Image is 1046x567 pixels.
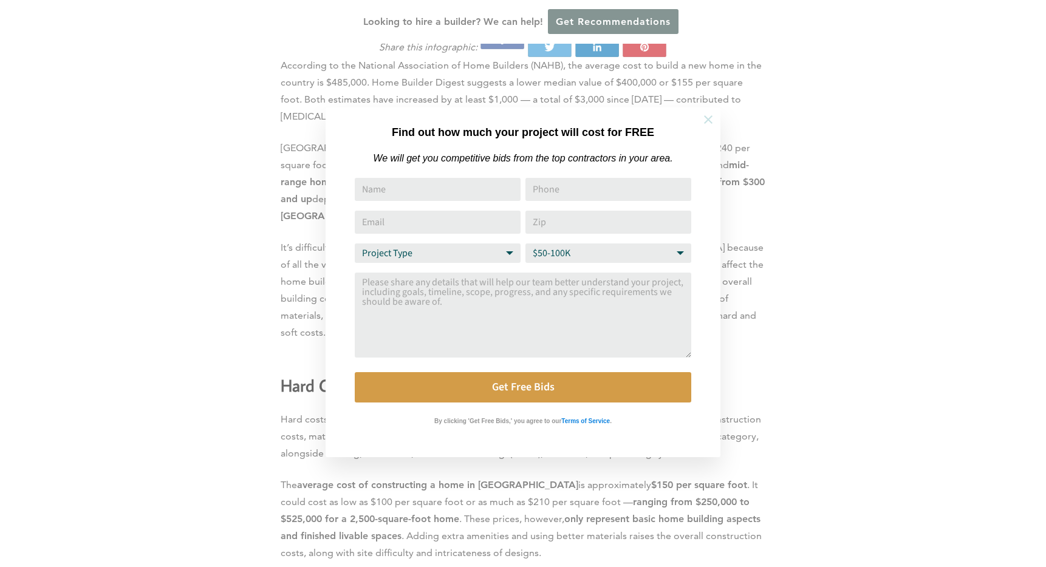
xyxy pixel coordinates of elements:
[355,372,691,402] button: Get Free Bids
[355,211,521,234] input: Email Address
[355,178,521,201] input: Name
[392,126,654,138] strong: Find out how much your project will cost for FREE
[561,418,610,424] strong: Terms of Service
[434,418,561,424] strong: By clicking 'Get Free Bids,' you agree to our
[610,418,612,424] strong: .
[355,273,691,358] textarea: Comment or Message
[373,153,672,163] em: We will get you competitive bids from the top contractors in your area.
[525,211,691,234] input: Zip
[687,98,730,141] button: Close
[355,243,521,263] select: Project Type
[813,480,1031,552] iframe: Drift Widget Chat Controller
[561,415,610,425] a: Terms of Service
[525,243,691,263] select: Budget Range
[525,178,691,201] input: Phone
